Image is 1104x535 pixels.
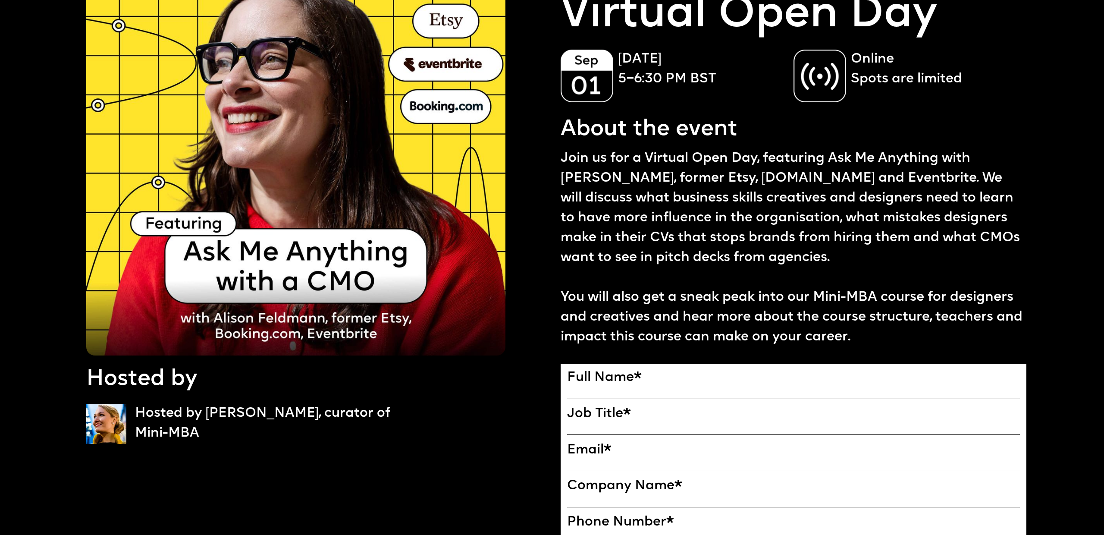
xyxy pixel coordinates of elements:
[86,364,198,395] p: Hosted by
[618,50,785,89] p: [DATE] 5–6:30 PM BST
[851,50,1018,89] p: Online Spots are limited
[567,370,1020,386] label: Full Name
[561,149,1026,348] p: Join us for a Virtual Open Day, featuring Ask Me Anything with [PERSON_NAME], former Etsy, [DOMAI...
[567,478,1020,494] label: Company Name
[567,443,1020,459] label: Email
[567,406,1020,422] label: Job Title
[561,114,737,145] p: About the event
[567,515,1020,531] label: Phone Number
[135,404,413,444] p: Hosted by [PERSON_NAME], curator of Mini-MBA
